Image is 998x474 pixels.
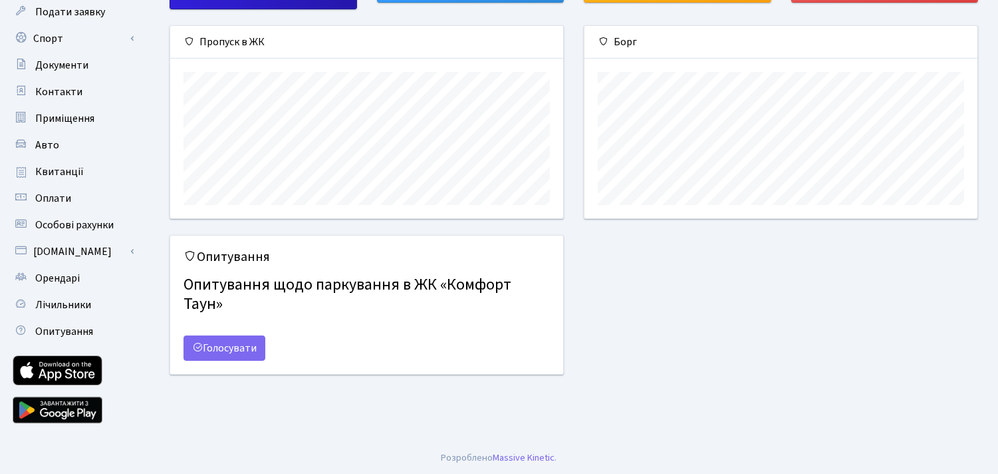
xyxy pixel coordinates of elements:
[35,324,93,339] span: Опитування
[35,5,105,19] span: Подати заявку
[441,451,557,465] div: .
[493,451,555,465] a: Massive Kinetic
[35,58,88,73] span: Документи
[7,25,140,52] a: Спорт
[35,218,114,232] span: Особові рахунки
[7,132,140,158] a: Авто
[7,212,140,238] a: Особові рахунки
[35,191,71,206] span: Оплати
[7,292,140,318] a: Лічильники
[7,185,140,212] a: Оплати
[35,111,94,126] span: Приміщення
[35,138,59,152] span: Авто
[35,85,82,99] span: Контакти
[7,318,140,345] a: Опитування
[170,26,563,59] div: Пропуск в ЖК
[7,52,140,79] a: Документи
[35,271,80,286] span: Орендарі
[35,164,84,179] span: Квитанції
[184,270,550,320] h4: Опитування щодо паркування в ЖК «Комфорт Таун»
[7,105,140,132] a: Приміщення
[7,79,140,105] a: Контакти
[7,158,140,185] a: Квитанції
[184,336,265,361] a: Голосувати
[35,298,91,312] span: Лічильники
[7,265,140,292] a: Орендарі
[584,26,977,59] div: Борг
[184,249,550,265] h5: Опитування
[7,238,140,265] a: [DOMAIN_NAME]
[441,451,493,465] a: Розроблено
